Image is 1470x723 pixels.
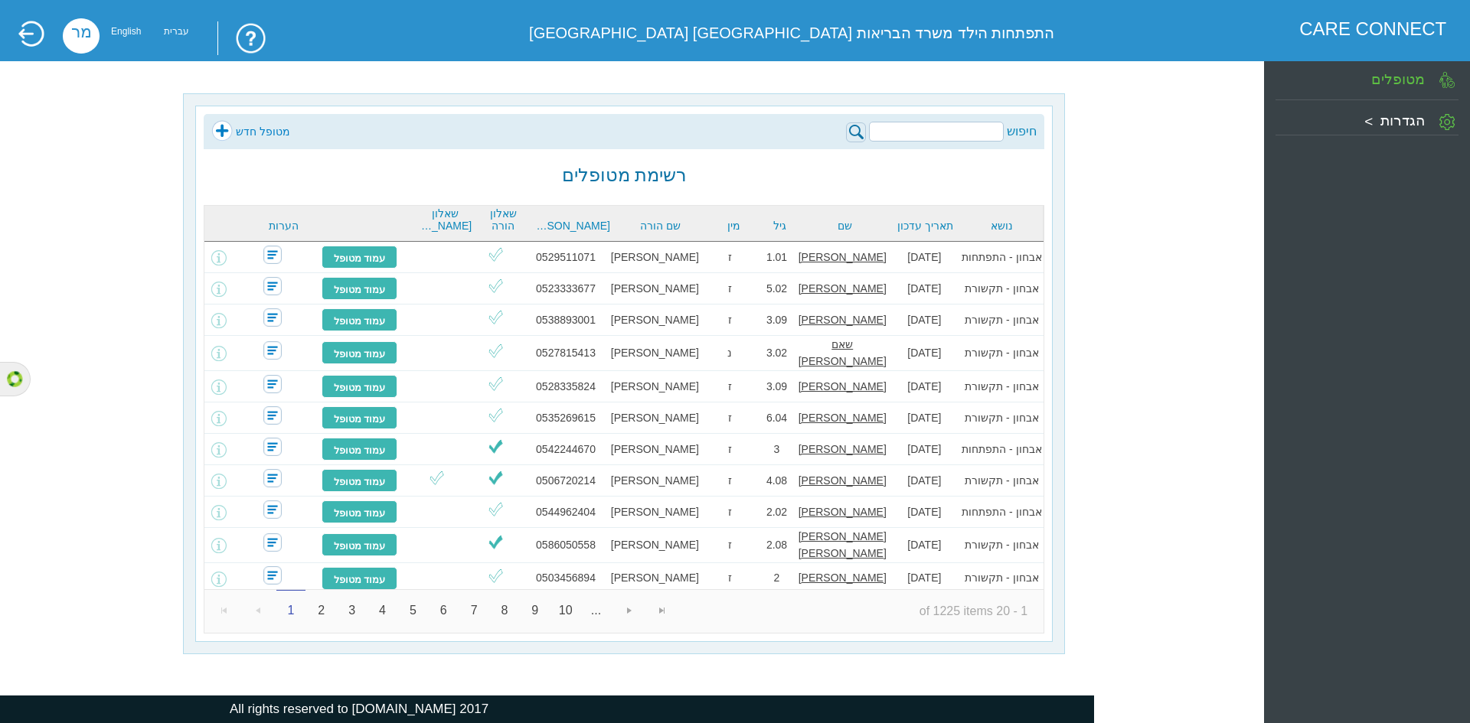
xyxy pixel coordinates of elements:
[889,528,959,563] td: [DATE]
[903,594,1044,627] span: 1 - 20 of 1225 items
[486,341,505,360] img: ViO.png
[524,465,608,497] td: 0506720214
[608,242,701,273] td: [PERSON_NAME]
[608,497,701,528] td: [PERSON_NAME]
[322,469,398,492] a: עמוד מטופל
[263,406,282,425] img: SecretaryNoComment.png
[322,246,398,269] a: עמוד מטופל
[486,308,505,327] img: ViO.png
[799,506,887,518] u: [PERSON_NAME]
[263,566,282,585] img: SecretaryNoComment.png
[959,434,1044,465] td: אבחון - התפתחות
[608,273,701,305] td: [PERSON_NAME]
[889,242,959,273] td: [DATE]
[209,594,240,626] a: Go to the first page
[520,594,550,626] a: 9
[534,220,610,232] a: [PERSON_NAME]
[889,371,959,402] td: [DATE]
[608,434,701,465] td: [PERSON_NAME]
[799,314,887,326] u: [PERSON_NAME]
[758,305,795,336] td: 3.09
[524,273,608,305] td: 0523333677
[550,594,580,626] a: 10
[799,412,887,424] u: [PERSON_NAME]
[486,468,505,487] img: ViV.png
[799,443,887,455] u: [PERSON_NAME]
[429,594,459,626] a: 6
[889,434,959,465] td: [DATE]
[263,308,282,327] img: SecretaryNoComment.png
[702,242,758,273] td: ז
[702,465,758,497] td: ז
[486,405,505,425] img: ViO.png
[581,594,611,626] a: ...
[1439,72,1455,88] img: PatientGIcon.png
[486,276,505,295] img: ViO.png
[276,589,306,626] span: 1
[263,341,282,360] img: SecretaryNoComment.png
[608,563,701,594] td: [PERSON_NAME]
[524,497,608,528] td: 0544962404
[959,371,1044,402] td: אבחון - תקשורת
[647,594,678,626] a: Go to the last page
[959,497,1044,528] td: אבחון - התפתחות
[608,402,701,434] td: [PERSON_NAME]
[263,375,282,393] img: SecretaryNoComment.png
[702,563,758,594] td: ז
[702,336,758,371] td: נ
[889,497,959,528] td: [DATE]
[63,18,100,53] div: מר
[524,563,608,594] td: 0503456894
[608,371,701,402] td: [PERSON_NAME]
[702,273,758,305] td: ז
[322,406,398,429] a: עמוד מטופל
[398,594,428,626] a: 5
[322,567,398,590] a: עמוד מטופל
[799,530,887,559] u: [PERSON_NAME] [PERSON_NAME]
[211,120,290,143] a: מטופל חדש
[1299,18,1446,40] div: CARE CONNECT
[524,336,608,371] td: 0527815413
[758,563,795,594] td: 2
[322,533,398,556] a: עמוד מטופל
[758,465,795,497] td: 4.08
[959,273,1044,305] td: אבחון - תקשורת
[799,338,887,367] u: שאם [PERSON_NAME]
[758,242,795,273] td: 1.01
[889,273,959,305] td: [DATE]
[964,220,1040,232] a: נושא
[1380,112,1425,129] label: הגדרות
[846,122,866,142] img: searchPIcn.png
[1439,114,1455,130] img: SettingGIcon.png
[802,220,887,232] a: שם
[486,566,505,585] img: ViO.png
[758,273,795,305] td: 5.02
[524,242,608,273] td: 0529511071
[486,374,505,393] img: ViO.png
[263,277,282,295] img: SecretaryNoComment.png
[799,380,887,392] u: [PERSON_NAME]
[524,434,608,465] td: 0542244670
[702,497,758,528] td: ז
[766,220,795,232] a: גיל
[524,371,608,402] td: 0528335824
[524,402,608,434] td: 0535269615
[608,336,701,371] td: [PERSON_NAME]
[263,500,282,519] img: SecretaryNoComment.png
[889,336,959,371] td: [DATE]
[959,242,1044,273] td: אבחון - התפתחות
[322,277,398,300] a: עמוד מטופל
[322,438,398,461] a: עמוד מטופל
[322,308,398,331] a: עמוד מטופל
[758,528,795,563] td: 2.08
[702,528,758,563] td: ז
[799,282,887,295] u: [PERSON_NAME]
[710,220,757,232] a: מין
[306,594,336,626] a: 2
[486,245,505,264] img: ViO.png
[322,341,398,364] a: עמוד מטופל
[505,18,1054,47] div: התפתחות הילד משרד הבריאות [GEOGRAPHIC_DATA] [GEOGRAPHIC_DATA]
[486,532,505,552] img: ViV.png
[758,497,795,528] td: 2.02
[1007,124,1037,138] h4: חיפוש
